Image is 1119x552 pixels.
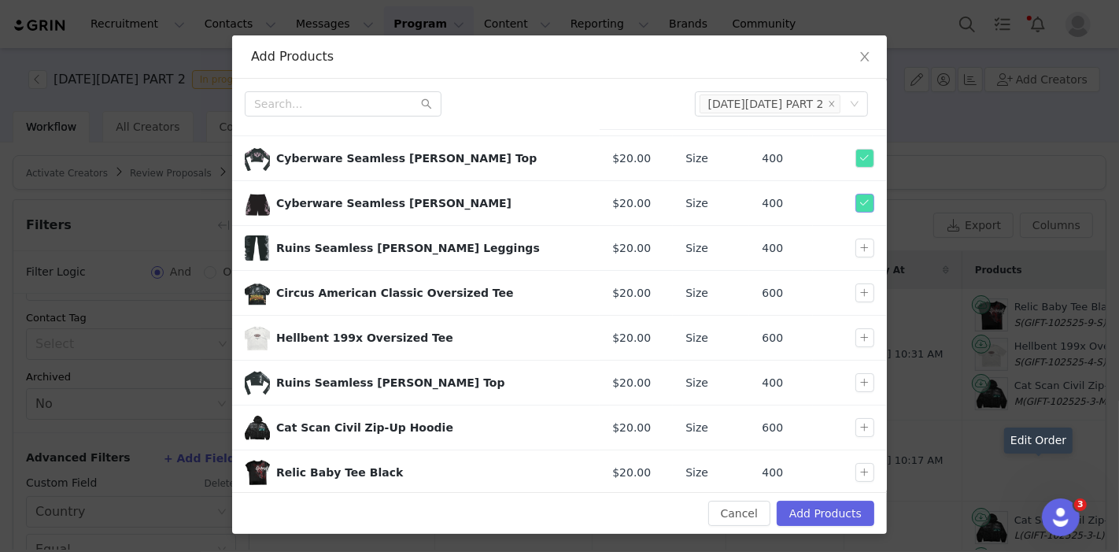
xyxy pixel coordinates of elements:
img: Screenshot2025-09-25143844.png [245,460,270,485]
div: Ruins Seamless [PERSON_NAME] Top [276,375,587,391]
div: Add Products [251,48,868,65]
span: $20.00 [612,285,651,302]
span: 600 [762,285,783,302]
span: 600 [762,420,783,436]
img: Screenshot2025-09-25143552.png [245,191,270,216]
div: Size [685,150,737,167]
div: Size [685,420,737,436]
span: $20.00 [612,150,651,167]
span: 400 [762,150,783,167]
span: 600 [762,330,783,346]
span: 400 [762,240,783,257]
span: $20.00 [612,465,651,481]
div: Relic Baby Tee Black [276,465,587,481]
span: $20.00 [612,420,651,436]
div: Hellbent 199x Oversized Tee [276,330,587,346]
span: 400 [762,465,783,481]
div: Cyberware Seamless [PERSON_NAME] Top [276,150,587,167]
span: $20.00 [612,375,651,391]
span: Cyberware Seamless Kelly Shorts [245,191,270,216]
img: Screenshot2025-09-25141942.png [245,325,270,350]
div: Size [685,195,737,212]
img: Screenshot2025-09-25141810.png [245,415,270,440]
div: Cat Scan Civil Zip-Up Hoodie [276,420,587,436]
span: Circus American Classic Oversized Tee [245,280,270,306]
iframe: Intercom live chat [1042,498,1080,536]
span: 400 [762,375,783,391]
div: Circus American Classic Oversized Tee [276,285,587,302]
span: $20.00 [612,195,651,212]
img: Screenshot2025-09-25143457.png [245,146,270,171]
span: Cat Scan Civil Zip-Up Hoodie [245,415,270,440]
div: Size [685,240,737,257]
i: icon: search [421,98,432,109]
span: Hellbent 199x Oversized Tee [245,325,270,350]
div: Size [685,465,737,481]
button: Close [843,35,887,80]
span: Ruins Seamless Kelly Ls Top [245,370,270,395]
div: [DATE][DATE] PART 2 [708,95,824,113]
span: $20.00 [612,330,651,346]
span: 400 [762,195,783,212]
i: icon: close [859,50,871,63]
div: Size [685,375,737,391]
div: Ruins Seamless [PERSON_NAME] Leggings [276,240,587,257]
div: Cyberware Seamless [PERSON_NAME] [276,195,587,212]
i: icon: close [828,100,836,109]
li: BLACK FRIDAY PART 2 [700,94,840,113]
span: Cyberware Seamless Kelly Ls Top [245,146,270,171]
span: 3 [1074,498,1087,511]
img: Screenshot2025-09-25143706.png [245,370,270,395]
button: Cancel [708,501,770,526]
input: Search... [245,91,441,117]
img: Screenshot2025-09-25141702.png [245,280,270,306]
div: Size [685,330,737,346]
img: Screenshot2025-09-25143805.png [245,235,270,261]
div: Size [685,285,737,302]
span: $20.00 [612,240,651,257]
span: Ruins Seamless Kelly Leggings [245,235,270,261]
span: Relic Baby Tee Black [245,460,270,485]
div: Edit Order [1004,428,1073,454]
button: Add Products [777,501,874,526]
